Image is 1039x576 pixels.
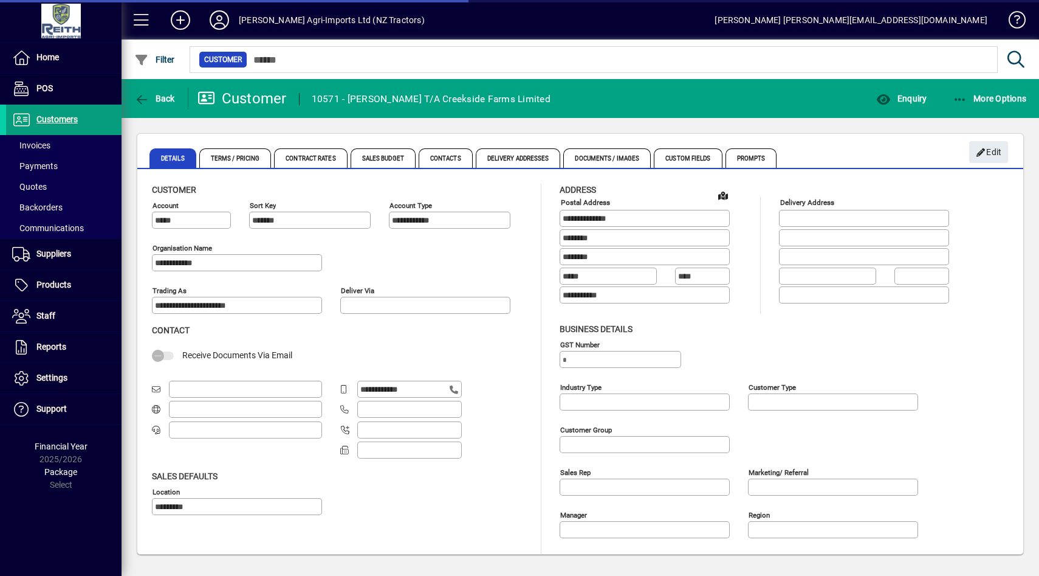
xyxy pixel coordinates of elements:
[654,148,722,168] span: Custom Fields
[969,141,1008,163] button: Edit
[749,383,796,391] mat-label: Customer type
[876,94,927,103] span: Enquiry
[153,487,180,496] mat-label: Location
[6,218,122,238] a: Communications
[153,201,179,210] mat-label: Account
[152,185,196,195] span: Customer
[134,55,175,64] span: Filter
[204,54,242,66] span: Customer
[6,135,122,156] a: Invoices
[953,94,1027,103] span: More Options
[6,156,122,176] a: Payments
[6,74,122,104] a: POS
[749,468,809,476] mat-label: Marketing/ Referral
[560,425,612,434] mat-label: Customer group
[563,148,651,168] span: Documents / Images
[351,148,416,168] span: Sales Budget
[6,197,122,218] a: Backorders
[153,286,187,295] mat-label: Trading as
[976,142,1002,162] span: Edit
[239,10,425,30] div: [PERSON_NAME] Agri-Imports Ltd (NZ Tractors)
[36,342,66,352] span: Reports
[152,471,218,481] span: Sales defaults
[161,9,200,31] button: Add
[36,311,55,321] span: Staff
[419,148,473,168] span: Contacts
[12,223,84,233] span: Communications
[6,270,122,300] a: Products
[6,394,122,425] a: Support
[149,148,196,168] span: Details
[6,332,122,363] a: Reports
[6,239,122,269] a: Suppliers
[153,244,212,252] mat-label: Organisation name
[131,88,178,109] button: Back
[560,468,591,476] mat-label: Sales rep
[873,88,930,109] button: Enquiry
[749,510,770,519] mat-label: Region
[560,510,587,519] mat-label: Manager
[12,161,58,171] span: Payments
[36,280,71,290] span: Products
[36,83,53,93] span: POS
[12,182,47,192] span: Quotes
[131,49,178,71] button: Filter
[715,10,987,30] div: [PERSON_NAME] [PERSON_NAME][EMAIL_ADDRESS][DOMAIN_NAME]
[725,148,777,168] span: Prompts
[476,148,561,168] span: Delivery Addresses
[389,201,432,210] mat-label: Account Type
[274,148,347,168] span: Contract Rates
[6,176,122,197] a: Quotes
[200,9,239,31] button: Profile
[152,325,190,335] span: Contact
[36,114,78,124] span: Customers
[560,324,633,334] span: Business details
[560,185,596,195] span: Address
[36,404,67,414] span: Support
[12,203,63,212] span: Backorders
[713,186,733,205] a: View on map
[950,88,1030,109] button: More Options
[1000,2,1024,42] a: Knowledge Base
[44,467,77,477] span: Package
[35,442,87,451] span: Financial Year
[134,94,175,103] span: Back
[560,340,600,349] mat-label: GST Number
[560,383,602,391] mat-label: Industry type
[36,249,71,259] span: Suppliers
[12,141,50,150] span: Invoices
[122,88,188,109] app-page-header-button: Back
[560,553,579,561] mat-label: Notes
[312,89,550,109] div: 10571 - [PERSON_NAME] T/A Creekside Farms Limited
[6,43,122,73] a: Home
[250,201,276,210] mat-label: Sort key
[36,373,67,383] span: Settings
[36,52,59,62] span: Home
[182,350,292,360] span: Receive Documents Via Email
[6,301,122,331] a: Staff
[341,286,374,295] mat-label: Deliver via
[199,148,272,168] span: Terms / Pricing
[6,363,122,394] a: Settings
[197,89,287,108] div: Customer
